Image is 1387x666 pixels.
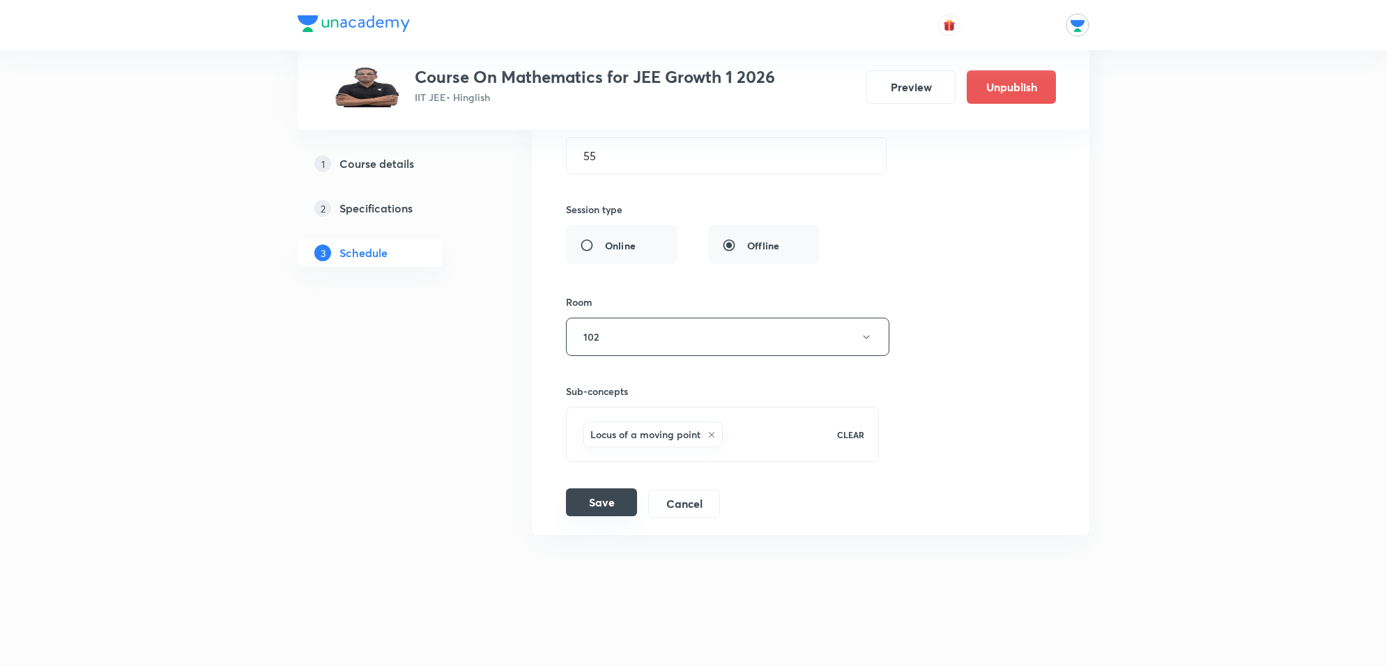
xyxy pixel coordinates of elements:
[566,202,622,217] h6: Session type
[590,427,700,442] h6: Locus of a moving point
[566,318,889,356] button: 102
[566,295,592,309] h6: Room
[648,490,720,518] button: Cancel
[331,67,404,107] img: dcb1ae3988b94d6dbdcdc02f2b8d19d0.jpg
[566,384,879,398] h6: Sub-concepts
[566,488,637,516] button: Save
[866,70,956,104] button: Preview
[339,200,413,217] h5: Specifications
[1066,13,1089,37] img: Unacademy Jodhpur
[314,155,331,172] p: 1
[298,150,487,178] a: 1Course details
[298,15,410,32] img: Company Logo
[314,200,331,217] p: 2
[943,19,956,31] img: avatar
[339,155,414,172] h5: Course details
[339,245,388,261] h5: Schedule
[314,245,331,261] p: 3
[415,90,775,104] p: IIT JEE • Hinglish
[298,15,410,36] a: Company Logo
[298,194,487,222] a: 2Specifications
[837,428,864,441] p: CLEAR
[967,70,1056,104] button: Unpublish
[415,67,775,87] h3: Course On Mathematics for JEE Growth 1 2026
[567,138,886,173] input: 55
[938,14,960,36] button: avatar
